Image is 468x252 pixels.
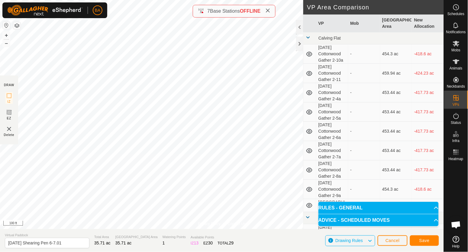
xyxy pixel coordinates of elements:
p-accordion-header: ADVICE - SCHEDULED MOVES [318,214,439,226]
td: -417.73 ac [412,83,444,102]
span: RULES - GENERAL [318,205,363,210]
div: - [350,147,378,154]
span: Virtual Paddock [5,233,89,238]
td: 453.44 ac [380,160,412,180]
p-accordion-header: RULES - GENERAL [318,202,439,214]
div: Open chat [447,216,465,234]
td: +33.46 ac [412,199,444,212]
div: IZ [191,240,198,246]
div: - [350,128,378,134]
img: VP [5,125,13,133]
button: Reset Map [3,22,10,29]
span: 7 [207,8,210,14]
span: Delete [4,133,15,137]
div: - [350,70,378,76]
span: IZ [8,99,11,104]
div: - [350,89,378,96]
span: 35.71 ac [115,241,132,245]
a: Contact Us [228,221,246,227]
span: Save [419,238,430,243]
td: 454.3 ac [380,180,412,199]
span: Total Area [94,234,111,240]
td: [DATE] Cottonwood Gather 2-7a [316,141,348,160]
span: 30 [208,241,213,245]
td: [DATE] Cottonwood Gather 2-8a [316,160,348,180]
span: Mobs [452,48,460,52]
span: Notifications [446,30,466,34]
span: Infra [452,139,460,143]
td: -418.6 ac [412,180,444,199]
td: 453.44 ac [380,83,412,102]
span: ADVICE - SCHEDULED MOVES [318,218,390,223]
td: [DATE] Cottonwood Gather 2-4a [316,83,348,102]
td: -417.73 ac [412,141,444,160]
td: 454.3 ac [380,44,412,64]
span: Heatmap [449,157,463,161]
div: - [350,51,378,57]
span: Status [451,121,461,124]
td: 453.44 ac [380,122,412,141]
button: Cancel [378,235,408,246]
button: Map Layers [13,22,21,29]
span: OFFLINE [240,8,260,14]
td: 2.25 ac [380,199,412,212]
div: - [350,109,378,115]
th: [GEOGRAPHIC_DATA] Area [380,15,412,32]
th: VP [316,15,348,32]
th: Mob [348,15,380,32]
span: BA [95,7,101,14]
div: - [350,167,378,173]
div: DRAW [4,83,14,87]
span: Animals [450,66,463,70]
h2: VP Area Comparison [307,4,444,11]
span: Drawing Rules [335,238,363,243]
th: New Allocation [412,15,444,32]
td: -417.73 ac [412,102,444,122]
td: [GEOGRAPHIC_DATA] [316,199,348,212]
td: -417.73 ac [412,122,444,141]
span: 35.71 ac [94,241,111,245]
span: Available Points [191,235,234,240]
span: Cancel [386,238,400,243]
a: Help [444,234,468,250]
span: [GEOGRAPHIC_DATA] Area [115,234,158,240]
span: Base Stations [210,8,240,14]
div: - [350,186,378,192]
span: VPs [453,103,459,106]
td: [DATE] Cottonwood Gather 2-9a [316,180,348,199]
td: 453.44 ac [380,102,412,122]
td: 453.44 ac [380,141,412,160]
span: 13 [194,241,199,245]
span: Schedules [447,12,464,16]
img: Gallagher Logo [7,5,83,16]
span: 29 [229,241,234,245]
span: 1 [163,241,165,245]
td: [DATE] Cottonwood Gather 2-10a [316,44,348,64]
div: TOTAL [218,240,234,246]
button: Save [410,235,439,246]
td: [DATE] Cottonwood Gather 2-5a [316,102,348,122]
td: [DATE] Cottonwood Gather 2-6a [316,122,348,141]
td: 459.94 ac [380,64,412,83]
span: EZ [7,116,11,121]
span: Neckbands [447,85,465,88]
a: Privacy Policy [198,221,221,227]
span: Help [452,244,460,248]
td: [DATE] [PERSON_NAME] Hold [316,224,348,244]
button: + [3,32,10,39]
div: EZ [203,240,213,246]
button: – [3,40,10,47]
span: Calving Flat [318,36,341,40]
span: Watering Points [163,234,186,240]
td: -417.73 ac [412,160,444,180]
td: -418.6 ac [412,44,444,64]
td: [DATE] Cottonwood Gather 2-11 [316,64,348,83]
td: -424.23 ac [412,64,444,83]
